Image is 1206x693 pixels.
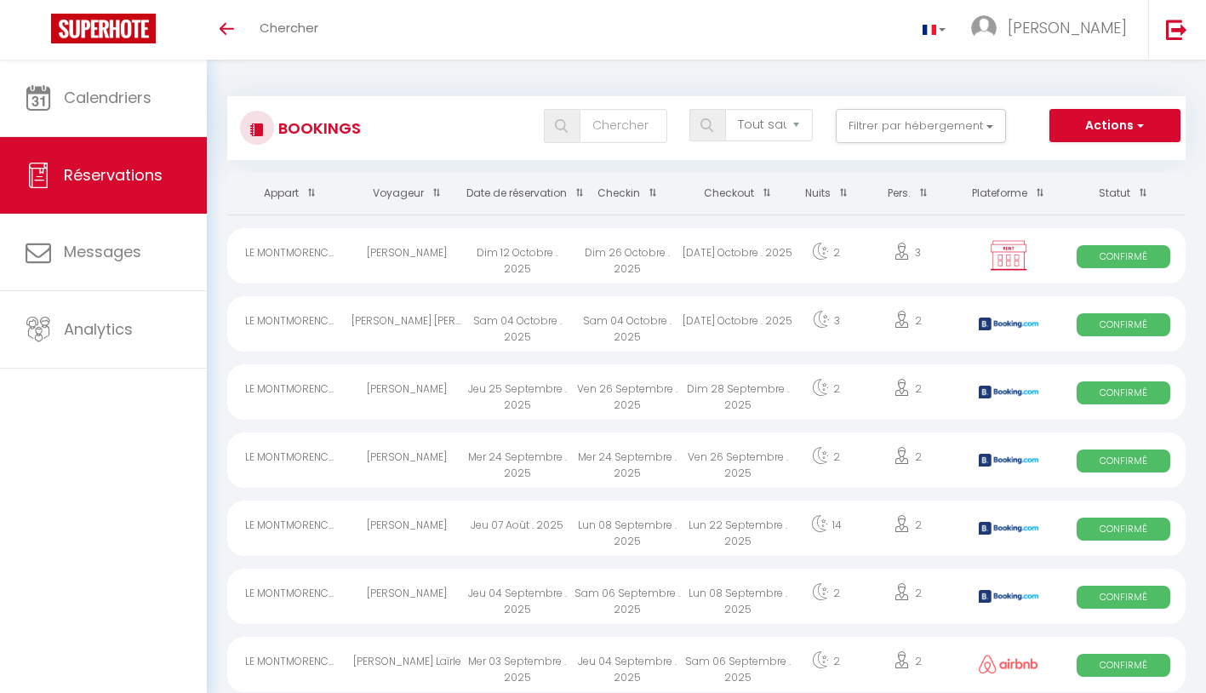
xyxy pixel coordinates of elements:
[51,14,156,43] img: Super Booking
[1008,17,1127,38] span: [PERSON_NAME]
[274,109,361,147] h3: Bookings
[1166,19,1187,40] img: logout
[1061,173,1186,215] th: Sort by status
[580,109,667,143] input: Chercher
[64,318,133,340] span: Analytics
[64,87,151,108] span: Calendriers
[860,173,956,215] th: Sort by people
[572,173,682,215] th: Sort by checkin
[683,173,793,215] th: Sort by checkout
[352,173,461,215] th: Sort by guest
[1049,109,1180,143] button: Actions
[792,173,860,215] th: Sort by nights
[836,109,1006,143] button: Filtrer par hébergement
[260,19,318,37] span: Chercher
[462,173,572,215] th: Sort by booking date
[956,173,1061,215] th: Sort by channel
[971,15,997,41] img: ...
[227,173,352,215] th: Sort by rentals
[64,164,163,186] span: Réservations
[64,241,141,262] span: Messages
